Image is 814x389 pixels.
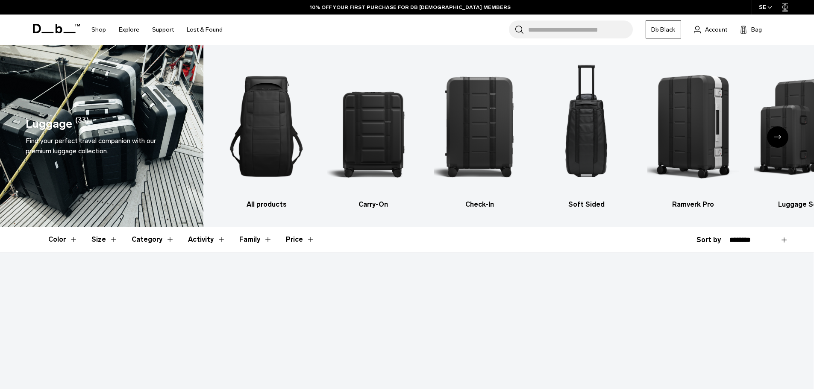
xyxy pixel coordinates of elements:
[91,227,118,252] button: Toggle Filter
[327,58,419,210] a: Db Carry-On
[740,24,762,35] button: Bag
[220,58,312,210] a: Db All products
[48,227,78,252] button: Toggle Filter
[327,199,419,210] h3: Carry-On
[751,25,762,34] span: Bag
[327,58,419,210] li: 2 / 6
[434,199,526,210] h3: Check-In
[91,15,106,45] a: Shop
[85,15,229,45] nav: Main Navigation
[286,227,315,252] button: Toggle Price
[647,58,739,195] img: Db
[327,58,419,195] img: Db
[26,115,72,133] h1: Luggage
[310,3,511,11] a: 10% OFF YOUR FIRST PURCHASE FOR DB [DEMOGRAPHIC_DATA] MEMBERS
[434,58,526,210] a: Db Check-In
[26,137,156,155] span: Find your perfect travel companion with our premium luggage collection.
[119,15,139,45] a: Explore
[239,227,272,252] button: Toggle Filter
[75,115,89,133] span: (33)
[767,126,788,148] div: Next slide
[647,199,739,210] h3: Ramverk Pro
[188,227,226,252] button: Toggle Filter
[647,58,739,210] a: Db Ramverk Pro
[220,58,312,195] img: Db
[646,20,681,38] a: Db Black
[187,15,223,45] a: Lost & Found
[220,58,312,210] li: 1 / 6
[132,227,174,252] button: Toggle Filter
[541,58,632,195] img: Db
[220,199,312,210] h3: All products
[434,58,526,195] img: Db
[705,25,727,34] span: Account
[434,58,526,210] li: 3 / 6
[541,58,632,210] li: 4 / 6
[647,58,739,210] li: 5 / 6
[541,199,632,210] h3: Soft Sided
[694,24,727,35] a: Account
[152,15,174,45] a: Support
[541,58,632,210] a: Db Soft Sided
